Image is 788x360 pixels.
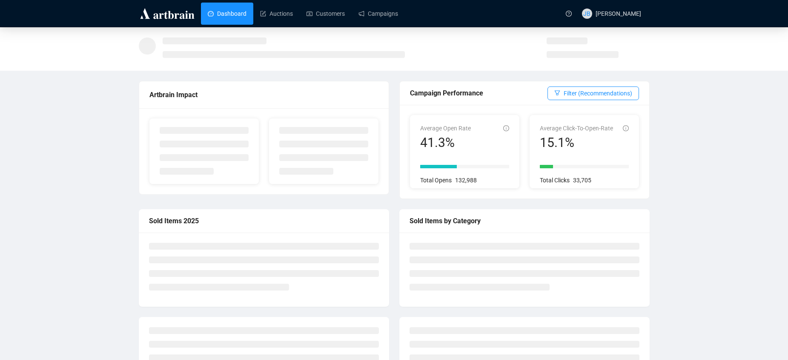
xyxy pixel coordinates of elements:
[583,9,590,18] span: JB
[564,89,632,98] span: Filter (Recommendations)
[547,86,639,100] button: Filter (Recommendations)
[260,3,293,25] a: Auctions
[623,125,629,131] span: info-circle
[208,3,246,25] a: Dashboard
[554,90,560,96] span: filter
[540,177,570,184] span: Total Clicks
[149,89,378,100] div: Artbrain Impact
[307,3,345,25] a: Customers
[358,3,398,25] a: Campaigns
[420,177,452,184] span: Total Opens
[420,135,471,151] div: 41.3%
[139,7,196,20] img: logo
[573,177,591,184] span: 33,705
[410,216,639,226] div: Sold Items by Category
[420,125,471,132] span: Average Open Rate
[410,88,547,98] div: Campaign Performance
[596,10,641,17] span: [PERSON_NAME]
[149,216,379,226] div: Sold Items 2025
[540,135,613,151] div: 15.1%
[540,125,613,132] span: Average Click-To-Open-Rate
[566,11,572,17] span: question-circle
[455,177,477,184] span: 132,988
[503,125,509,131] span: info-circle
